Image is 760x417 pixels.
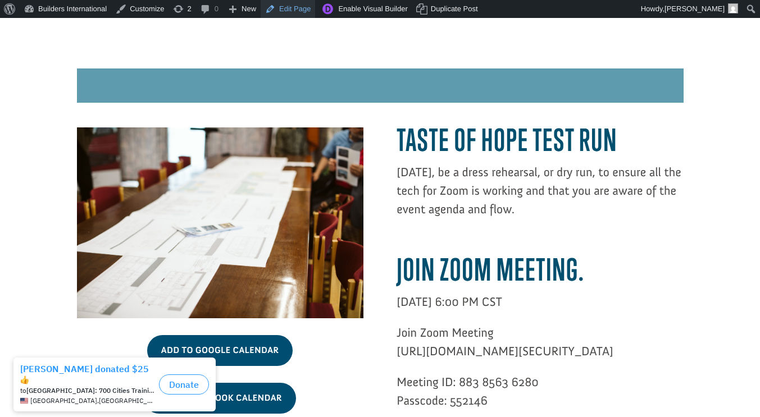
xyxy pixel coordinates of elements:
a: Add to Google Calendar [147,335,293,366]
b: Taste of hope test run [397,122,617,158]
img: AAPL9187 [77,127,363,318]
img: US.png [20,45,28,53]
span: [DATE] 6:00 PM CST [397,294,502,309]
span: [GEOGRAPHIC_DATA] , [GEOGRAPHIC_DATA] [30,45,154,53]
span: Join Zoom Meeting. [397,251,584,287]
strong: [GEOGRAPHIC_DATA]: 700 Cities Training Center [26,34,179,43]
span: [PERSON_NAME] [665,4,725,13]
span: [DATE], be a dress rehearsal, or dry run, to ensure all the tech for Zoom is working and that you... [397,164,681,217]
p: Join Zoom Meeting [URL][DOMAIN_NAME][SECURITY_DATA] [397,323,683,373]
div: to [20,35,154,43]
p: Meeting ID: 883 8563 6280 Passcode: 552146 [397,373,683,410]
div: [PERSON_NAME] donated $25 [20,11,154,34]
img: emoji thumbsUp [20,24,29,33]
button: Donate [159,22,209,43]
